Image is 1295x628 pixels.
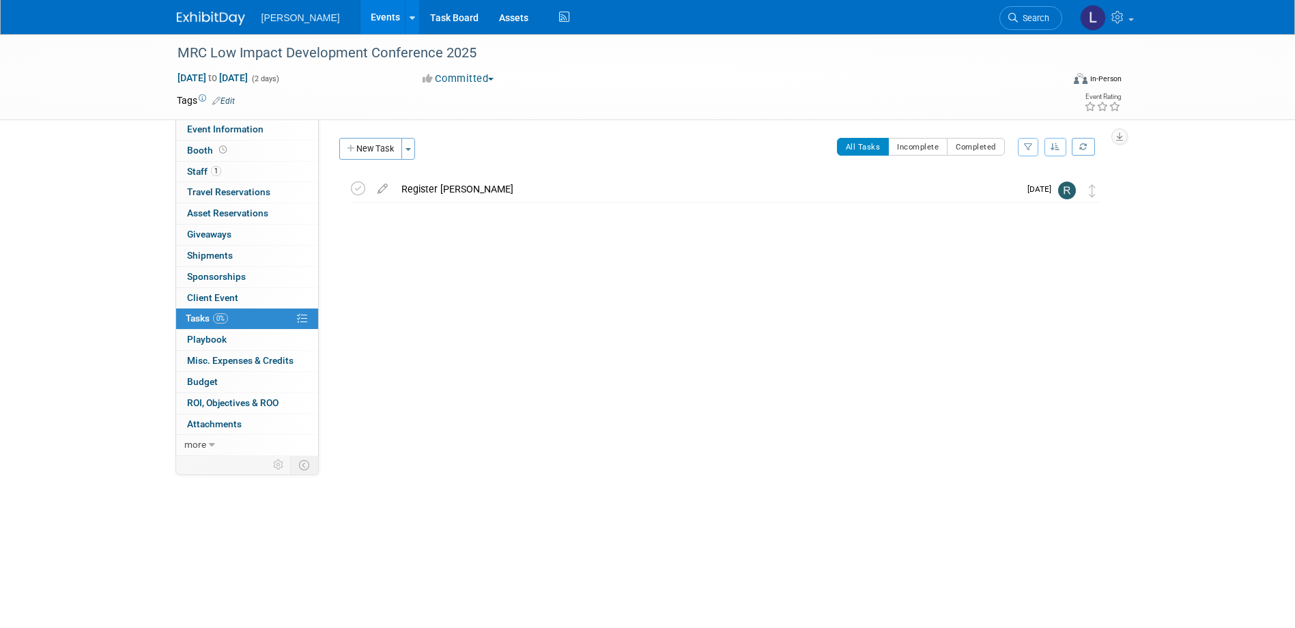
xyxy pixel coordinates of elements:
[187,376,218,387] span: Budget
[418,72,499,86] button: Committed
[206,72,219,83] span: to
[1027,184,1058,194] span: [DATE]
[187,292,238,303] span: Client Event
[187,124,264,134] span: Event Information
[999,6,1062,30] a: Search
[187,271,246,282] span: Sponsorships
[1058,182,1076,199] img: Rebecca Deis
[176,203,318,224] a: Asset Reservations
[888,138,948,156] button: Incomplete
[187,229,231,240] span: Giveaways
[173,41,1042,66] div: MRC Low Impact Development Conference 2025
[395,177,1019,201] div: Register [PERSON_NAME]
[1072,138,1095,156] a: Refresh
[176,267,318,287] a: Sponsorships
[176,182,318,203] a: Travel Reservations
[251,74,279,83] span: (2 days)
[187,418,242,429] span: Attachments
[187,166,221,177] span: Staff
[176,162,318,182] a: Staff1
[290,456,318,474] td: Toggle Event Tabs
[186,313,228,324] span: Tasks
[1090,74,1122,84] div: In-Person
[339,138,402,160] button: New Task
[187,334,227,345] span: Playbook
[176,309,318,329] a: Tasks0%
[213,313,228,324] span: 0%
[176,246,318,266] a: Shipments
[187,208,268,218] span: Asset Reservations
[187,145,229,156] span: Booth
[1018,13,1049,23] span: Search
[176,435,318,455] a: more
[1080,5,1106,31] img: Lindsey Wolanczyk
[177,72,248,84] span: [DATE] [DATE]
[371,183,395,195] a: edit
[176,351,318,371] a: Misc. Expenses & Credits
[1074,73,1087,84] img: Format-Inperson.png
[187,397,279,408] span: ROI, Objectives & ROO
[177,94,235,107] td: Tags
[267,456,291,474] td: Personalize Event Tab Strip
[211,166,221,176] span: 1
[216,145,229,155] span: Booth not reserved yet
[982,71,1122,91] div: Event Format
[177,12,245,25] img: ExhibitDay
[187,355,294,366] span: Misc. Expenses & Credits
[837,138,890,156] button: All Tasks
[184,439,206,450] span: more
[1084,94,1121,100] div: Event Rating
[1089,184,1096,197] i: Move task
[176,330,318,350] a: Playbook
[176,393,318,414] a: ROI, Objectives & ROO
[212,96,235,106] a: Edit
[947,138,1005,156] button: Completed
[176,225,318,245] a: Giveaways
[187,186,270,197] span: Travel Reservations
[176,372,318,392] a: Budget
[176,119,318,140] a: Event Information
[187,250,233,261] span: Shipments
[176,288,318,309] a: Client Event
[261,12,340,23] span: [PERSON_NAME]
[176,414,318,435] a: Attachments
[176,141,318,161] a: Booth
